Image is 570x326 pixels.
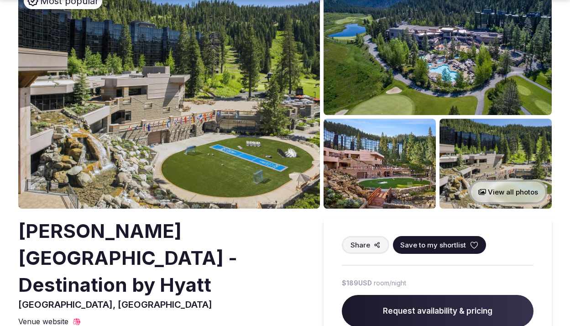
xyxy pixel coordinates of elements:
[439,119,552,209] img: Venue gallery photo
[342,279,372,288] span: $189 USD
[374,279,406,288] span: room/night
[469,180,547,204] button: View all photos
[400,240,466,250] span: Save to my shortlist
[342,236,389,254] button: Share
[350,240,370,250] span: Share
[18,218,309,298] h2: [PERSON_NAME][GEOGRAPHIC_DATA] - Destination by Hyatt
[324,119,436,209] img: Venue gallery photo
[18,299,212,310] span: [GEOGRAPHIC_DATA], [GEOGRAPHIC_DATA]
[393,236,486,254] button: Save to my shortlist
